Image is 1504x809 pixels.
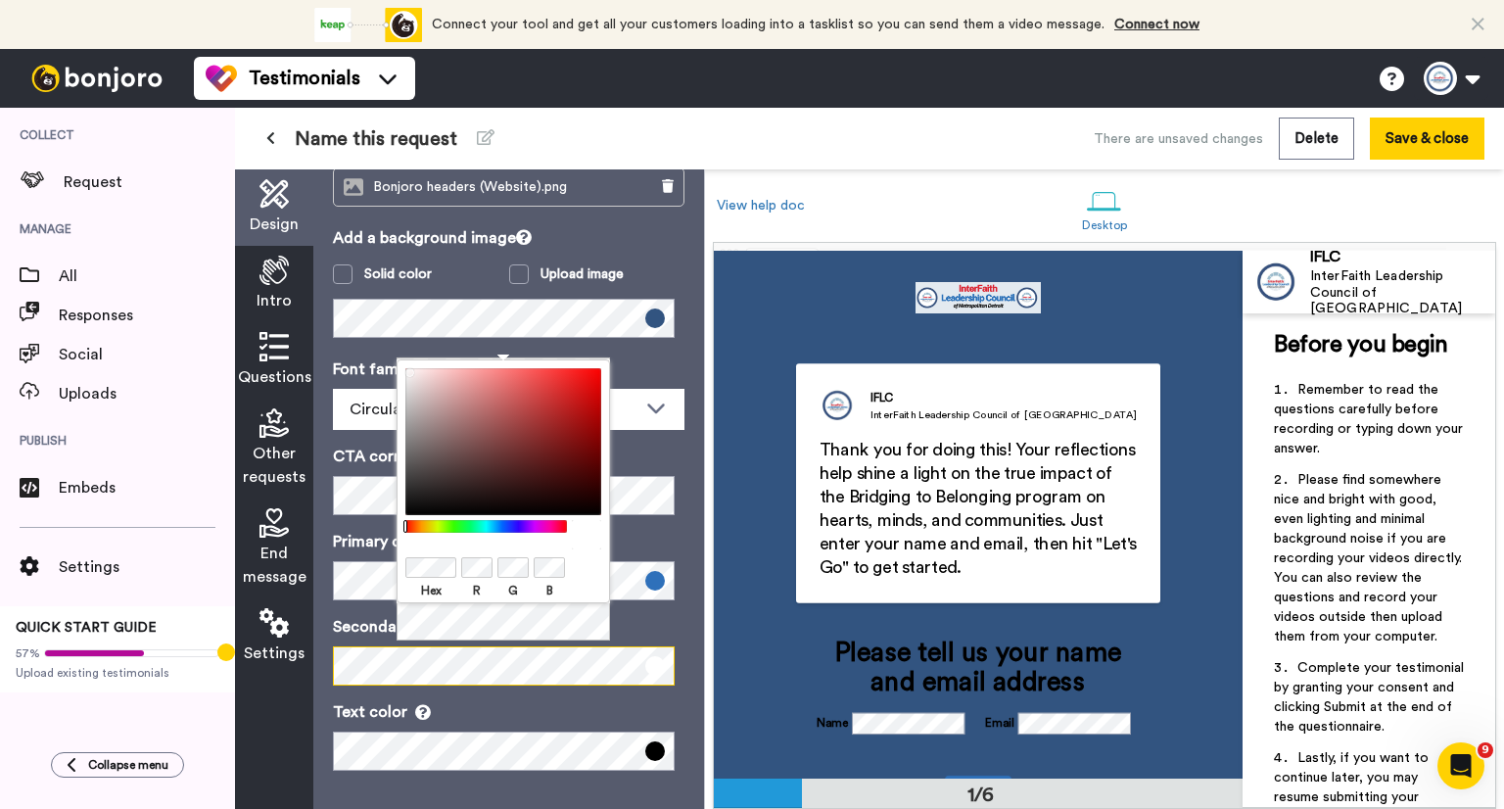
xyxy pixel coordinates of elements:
span: Uploads [59,382,235,405]
label: B [534,582,565,599]
div: InterFaith Leadership Council of [GEOGRAPHIC_DATA] [870,408,1137,423]
button: Let's go [945,776,1011,805]
iframe: Intercom live chat [1437,742,1484,789]
span: Testimonials [249,65,360,92]
label: G [497,582,529,599]
p: Text color [333,700,684,724]
div: IFLC [1310,248,1494,266]
span: Settings [244,642,305,665]
span: Intro [257,289,292,312]
img: tm-color.svg [206,63,237,94]
div: InterFaith Leadership Council of [GEOGRAPHIC_DATA] [1310,268,1494,317]
span: Social [59,343,235,366]
span: Connect your tool and get all your customers loading into a tasklist so you can send them a video... [432,18,1104,31]
a: Connect now [1114,18,1199,31]
img: InterFaith Leadership Council of Metropolitan Detroit [820,388,857,425]
span: QUICK START GUIDE [16,621,157,635]
button: Delete [1279,118,1354,160]
span: Request [64,170,235,194]
span: Bonjoro headers (Website).png [373,179,577,196]
p: Secondary color [333,615,684,639]
a: Desktop [1072,174,1138,242]
div: Upload image [540,264,624,284]
label: Email [985,714,1014,732]
span: Embeds [59,476,235,500]
img: bj-logo-header-white.svg [23,65,170,92]
button: Save & close [1370,118,1484,160]
label: R [461,582,493,599]
span: Design [250,213,299,236]
div: animation [314,8,422,42]
span: Settings [59,555,235,579]
label: Hex [405,582,456,599]
label: Name [817,714,849,732]
span: Upload existing testimonials [16,665,219,681]
img: 2ab9b157-cf12-4eac-8e93-0e1cd29f3b81 [916,282,1041,313]
div: Tooltip anchor [217,643,235,661]
span: Questions [238,365,311,389]
div: 1/6 [933,782,1027,809]
span: 9 [1478,742,1493,758]
div: IFLC [870,389,1137,406]
span: Before you begin [1274,333,1447,357]
div: Please tell us your name and email address [817,639,1141,697]
img: Profile Image [1253,259,1300,306]
span: Thank you for doing this! Your reflections help shine a light on the true impact of the Bridging ... [820,442,1141,577]
span: Please find somewhere nice and bright with good, even lighting and minimal background noise if yo... [1274,473,1466,643]
span: 57% [16,645,40,661]
span: Responses [59,304,235,327]
span: Name this request [295,125,457,153]
p: Font family (Google fonts) [333,357,684,381]
div: There are unsaved changes [1094,129,1263,149]
span: Complete your testimonial by granting your consent and clicking Submit at the end of the question... [1274,661,1468,734]
span: Circular [350,402,407,417]
button: Collapse menu [51,752,184,778]
div: Solid color [364,264,432,284]
p: Primary color [333,530,684,553]
span: Collapse menu [88,757,168,773]
span: End message [243,542,306,589]
span: All [59,264,235,288]
p: CTA corner roundness (px) [333,445,684,468]
p: Add a background image [333,226,684,250]
span: Remember to read the questions carefully before recording or typing down your answer. [1274,383,1467,455]
a: View help doc [717,199,805,213]
span: Other requests [243,442,305,489]
div: Desktop [1082,218,1128,232]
